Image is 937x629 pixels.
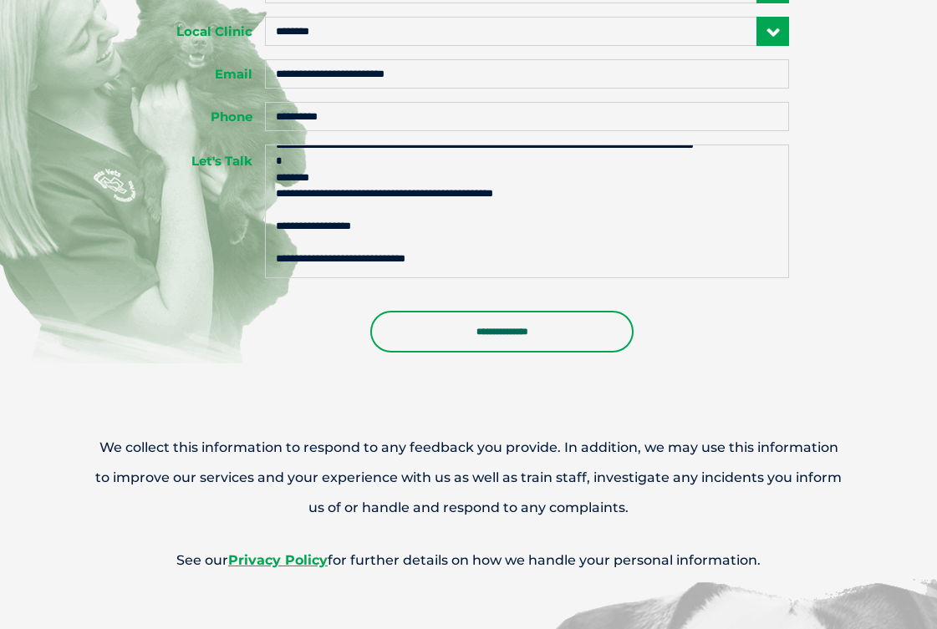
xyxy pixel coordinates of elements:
label: Phone [135,109,266,125]
a: Privacy Policy [228,552,328,568]
p: See our for further details on how we handle your personal information. [34,545,904,576]
label: Email [135,66,266,83]
label: Let's Talk [135,145,266,170]
p: We collect this information to respond to any feedback you provide. In addition, we may use this ... [34,433,904,523]
label: Local Clinic [135,23,266,40]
